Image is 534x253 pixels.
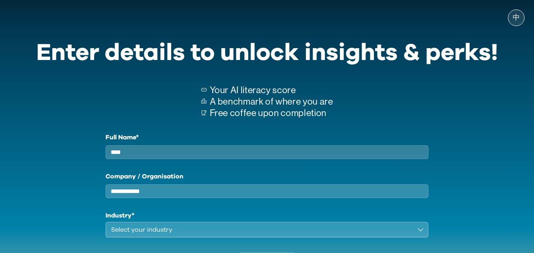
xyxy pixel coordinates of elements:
button: Select your industry [106,222,429,238]
p: Free coffee upon completion [210,107,333,119]
span: 中 [513,14,520,22]
p: Your AI literacy score [210,84,333,96]
div: Select your industry [111,225,412,234]
div: Enter details to unlock insights & perks! [36,34,498,72]
h1: Industry* [106,211,429,220]
label: Full Name* [106,133,429,142]
label: Company / Organisation [106,172,429,181]
p: A benchmark of where you are [210,96,333,107]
